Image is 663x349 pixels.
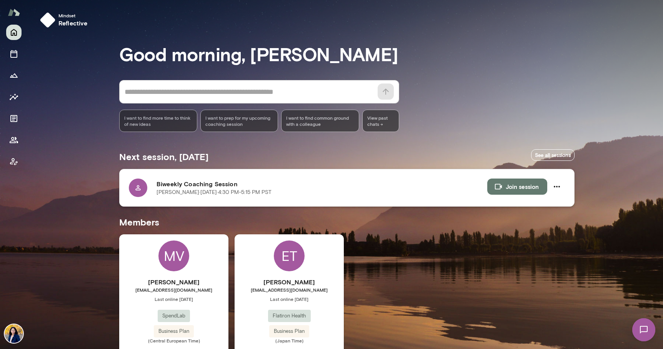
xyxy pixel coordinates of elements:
h5: Members [119,216,575,228]
span: (Japan Time) [235,337,344,344]
img: mindset [40,12,55,28]
button: Members [6,132,22,148]
div: ET [274,240,305,271]
span: Business Plan [269,327,309,335]
div: I want to find more time to think of new ideas [119,110,197,132]
span: I want to find more time to think of new ideas [124,115,192,127]
span: (Central European Time) [119,337,228,344]
span: Mindset [58,12,88,18]
p: [PERSON_NAME] · [DATE] · 4:30 PM-5:15 PM PST [157,189,272,196]
h3: Good morning, [PERSON_NAME] [119,43,575,65]
span: Last online [DATE] [235,296,344,302]
h6: [PERSON_NAME] [235,277,344,287]
button: Client app [6,154,22,169]
div: MV [158,240,189,271]
span: View past chats -> [362,110,399,132]
span: I want to find common ground with a colleague [286,115,354,127]
span: SpendLab [158,312,190,320]
button: Documents [6,111,22,126]
h6: Biweekly Coaching Session [157,179,487,189]
h6: reflective [58,18,88,28]
img: Mento [8,5,20,20]
span: I want to prep for my upcoming coaching session [205,115,273,127]
div: I want to prep for my upcoming coaching session [200,110,278,132]
button: Insights [6,89,22,105]
button: Sessions [6,46,22,62]
span: [EMAIL_ADDRESS][DOMAIN_NAME] [119,287,228,293]
a: See all sessions [531,149,575,161]
button: Join session [487,179,547,195]
button: Growth Plan [6,68,22,83]
span: Business Plan [154,327,194,335]
button: Mindsetreflective [37,9,94,31]
span: Last online [DATE] [119,296,228,302]
span: [EMAIL_ADDRESS][DOMAIN_NAME] [235,287,344,293]
div: I want to find common ground with a colleague [281,110,359,132]
button: Home [6,25,22,40]
img: Jaya Jaware [5,324,23,343]
h6: [PERSON_NAME] [119,277,228,287]
h5: Next session, [DATE] [119,150,208,163]
span: Flatiron Health [268,312,311,320]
